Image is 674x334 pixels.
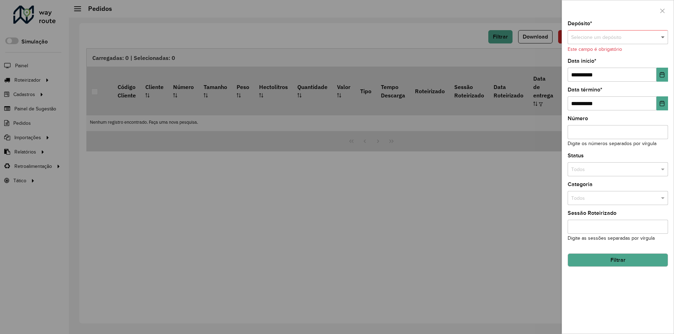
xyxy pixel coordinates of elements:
label: Status [568,151,584,160]
label: Sessão Roteirizado [568,209,616,217]
formly-validation-message: Este campo é obrigatório [568,47,622,52]
small: Digite as sessões separadas por vírgula [568,236,655,241]
button: Choose Date [656,68,668,82]
small: Digite os números separados por vírgula [568,141,656,146]
label: Número [568,114,588,123]
label: Depósito [568,19,592,28]
label: Data início [568,57,596,65]
label: Categoria [568,180,593,189]
button: Choose Date [656,96,668,110]
button: Filtrar [568,253,668,267]
label: Data término [568,86,602,94]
